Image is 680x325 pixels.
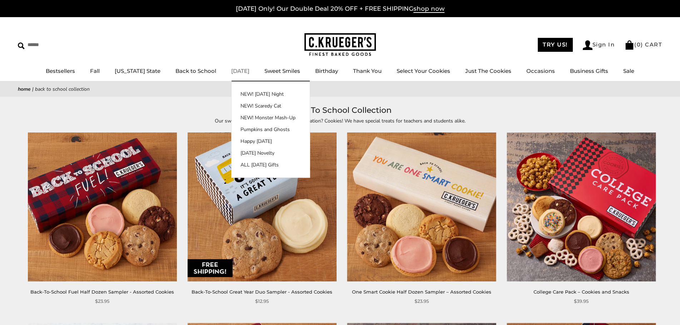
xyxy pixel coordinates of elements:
[232,149,310,157] a: [DATE] Novelty
[35,86,90,92] span: Back To School Collection
[625,40,634,50] img: Bag
[507,132,656,281] img: College Care Pack – Cookies and Snacks
[255,297,269,305] span: $12.95
[583,40,615,50] a: Sign In
[192,289,332,295] a: Back-To-School Great Year Duo Sampler - Assorted Cookies
[465,67,511,74] a: Just The Cookies
[347,132,496,281] img: One Smart Cookie Half Dozen Sampler – Assorted Cookies
[533,289,629,295] a: College Care Pack – Cookies and Snacks
[188,132,337,281] img: Back-To-School Great Year Duo Sampler - Assorted Cookies
[637,41,641,48] span: 0
[30,289,174,295] a: Back-To-School Fuel Half Dozen Sampler - Assorted Cookies
[231,67,249,74] a: [DATE]
[28,132,177,281] img: Back-To-School Fuel Half Dozen Sampler - Assorted Cookies
[232,161,310,169] a: ALL [DATE] Gifts
[236,5,445,13] a: [DATE] Only! Our Double Deal 20% OFF + FREE SHIPPINGshop now
[232,102,310,110] a: NEW! Scaredy Cat
[415,297,429,305] span: $23.95
[397,67,450,74] a: Select Your Cookies
[18,85,662,93] nav: breadcrumbs
[18,42,25,49] img: Search
[315,67,338,74] a: Birthday
[32,86,34,92] span: |
[232,90,310,98] a: NEW! [DATE] Night
[570,67,608,74] a: Business Gifts
[625,41,662,48] a: (0) CART
[90,67,100,74] a: Fall
[297,117,466,124] span: motivation? Cookies! We have special treats for teachers and students alike.
[526,67,555,74] a: Occasions
[232,114,310,121] a: NEW! Monster Mash-Up
[115,67,160,74] a: [US_STATE] State
[232,126,310,133] a: Pumpkins and Ghosts
[538,38,573,52] a: TRY US!
[18,86,31,92] a: Home
[353,67,382,74] a: Thank You
[623,67,634,74] a: Sale
[215,117,262,124] span: Our sweet secret for
[232,137,310,145] a: Happy [DATE]
[95,297,109,305] span: $23.95
[352,289,491,295] a: One Smart Cookie Half Dozen Sampler – Assorted Cookies
[413,5,445,13] span: shop now
[304,33,376,56] img: C.KRUEGER'S
[29,104,651,117] h1: Back To School Collection
[46,67,75,74] a: Bestsellers
[264,67,300,74] a: Sweet Smiles
[175,67,216,74] a: Back to School
[574,297,589,305] span: $39.95
[18,39,103,50] input: Search
[583,40,592,50] img: Account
